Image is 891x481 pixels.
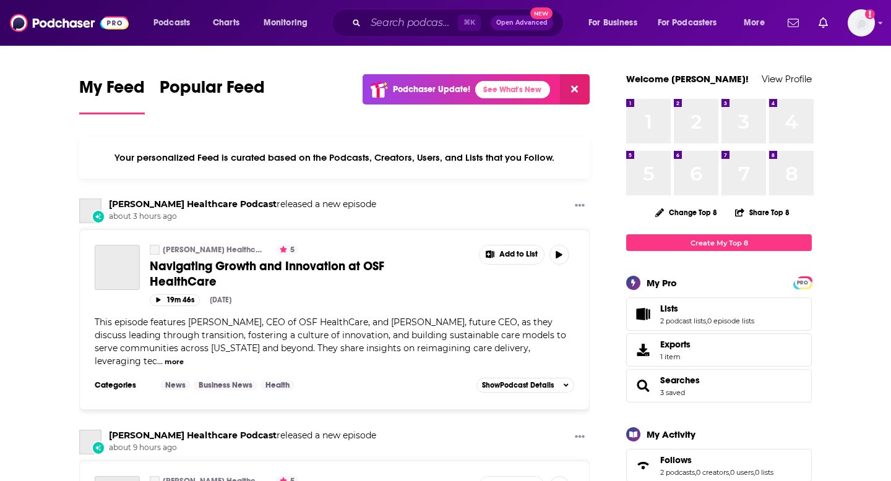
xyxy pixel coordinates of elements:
span: Logged in as notablypr2 [848,9,875,36]
button: open menu [255,13,324,33]
a: View Profile [762,73,812,85]
span: My Feed [79,77,145,105]
span: , [706,317,707,325]
a: Business News [194,380,257,390]
a: Show notifications dropdown [814,12,833,33]
a: 2 podcast lists [660,317,706,325]
a: Becker’s Healthcare Podcast [79,430,101,454]
button: more [165,357,184,367]
a: PRO [795,278,810,287]
a: 2 podcasts [660,468,695,477]
a: 0 users [730,468,754,477]
a: Lists [631,305,655,323]
span: Exports [660,339,691,350]
span: about 9 hours ago [109,443,376,453]
h3: Categories [95,380,150,390]
div: [DATE] [210,296,231,304]
span: , [729,468,730,477]
a: Becker’s Healthcare Podcast [109,430,277,441]
a: Navigating Growth and Innovation at OSF HealthCare [95,245,140,290]
span: Popular Feed [160,77,265,105]
span: For Podcasters [658,14,717,32]
a: My Feed [79,77,145,114]
span: Charts [213,14,239,32]
button: open menu [145,13,206,33]
a: [PERSON_NAME] Healthcare Podcast [163,245,265,255]
span: Show Podcast Details [482,381,554,389]
input: Search podcasts, credits, & more... [366,13,458,33]
button: Open AdvancedNew [491,15,553,30]
a: Becker’s Healthcare Podcast [150,245,160,255]
div: Search podcasts, credits, & more... [343,9,575,37]
button: 19m 46s [150,294,200,306]
a: Lists [660,303,754,314]
a: 3 saved [660,388,685,397]
button: open menu [650,13,735,33]
div: My Activity [647,428,695,440]
span: More [744,14,765,32]
a: Follows [631,457,655,474]
svg: Add a profile image [865,9,875,19]
div: New Episode [92,441,105,454]
a: See What's New [475,81,550,98]
a: 0 creators [696,468,729,477]
span: For Business [588,14,637,32]
a: Health [260,380,295,390]
a: 0 episode lists [707,317,754,325]
span: 1 item [660,352,691,361]
span: Podcasts [153,14,190,32]
a: 0 lists [755,468,773,477]
a: Searches [631,377,655,394]
a: News [160,380,191,390]
h3: released a new episode [109,430,376,441]
span: Open Advanced [496,20,548,26]
span: This episode features [PERSON_NAME], CEO of OSF HealthCare, and [PERSON_NAME], future CEO, as the... [95,317,566,367]
p: Podchaser Update! [393,84,470,95]
span: Navigating Growth and Innovation at OSF HealthCare [150,258,384,289]
a: Show notifications dropdown [783,12,804,33]
a: Welcome [PERSON_NAME]! [626,73,749,85]
div: Your personalized Feed is curated based on the Podcasts, Creators, Users, and Lists that you Follow. [79,137,590,179]
h3: released a new episode [109,198,376,210]
a: Create My Top 8 [626,234,812,251]
span: , [695,468,696,477]
a: Becker’s Healthcare Podcast [109,198,277,210]
button: ShowPodcast Details [476,378,574,393]
span: Lists [626,297,812,331]
button: open menu [735,13,780,33]
button: Show More Button [570,430,590,445]
a: Navigating Growth and Innovation at OSF HealthCare [150,258,450,289]
a: Becker’s Healthcare Podcast [79,198,101,223]
span: Monitoring [264,14,308,32]
a: Popular Feed [160,77,265,114]
span: Add to List [499,250,538,259]
button: 5 [276,245,298,255]
button: open menu [580,13,653,33]
a: Charts [205,13,247,33]
a: Searches [660,375,700,386]
div: New Episode [92,210,105,223]
button: Show More Button [480,245,544,264]
img: User Profile [848,9,875,36]
span: ⌘ K [458,15,481,31]
span: ... [157,355,163,367]
span: Exports [631,341,655,359]
a: Follows [660,454,773,466]
span: PRO [795,278,810,287]
button: Change Top 8 [648,205,725,220]
span: Lists [660,303,678,314]
span: , [754,468,755,477]
img: Podchaser - Follow, Share and Rate Podcasts [10,11,129,35]
button: Share Top 8 [734,200,790,224]
span: about 3 hours ago [109,211,376,222]
a: Exports [626,333,812,367]
button: Show profile menu [848,9,875,36]
span: Follows [660,454,692,466]
span: Searches [626,369,812,402]
span: New [530,7,553,19]
button: Show More Button [570,198,590,214]
div: My Pro [647,277,677,289]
